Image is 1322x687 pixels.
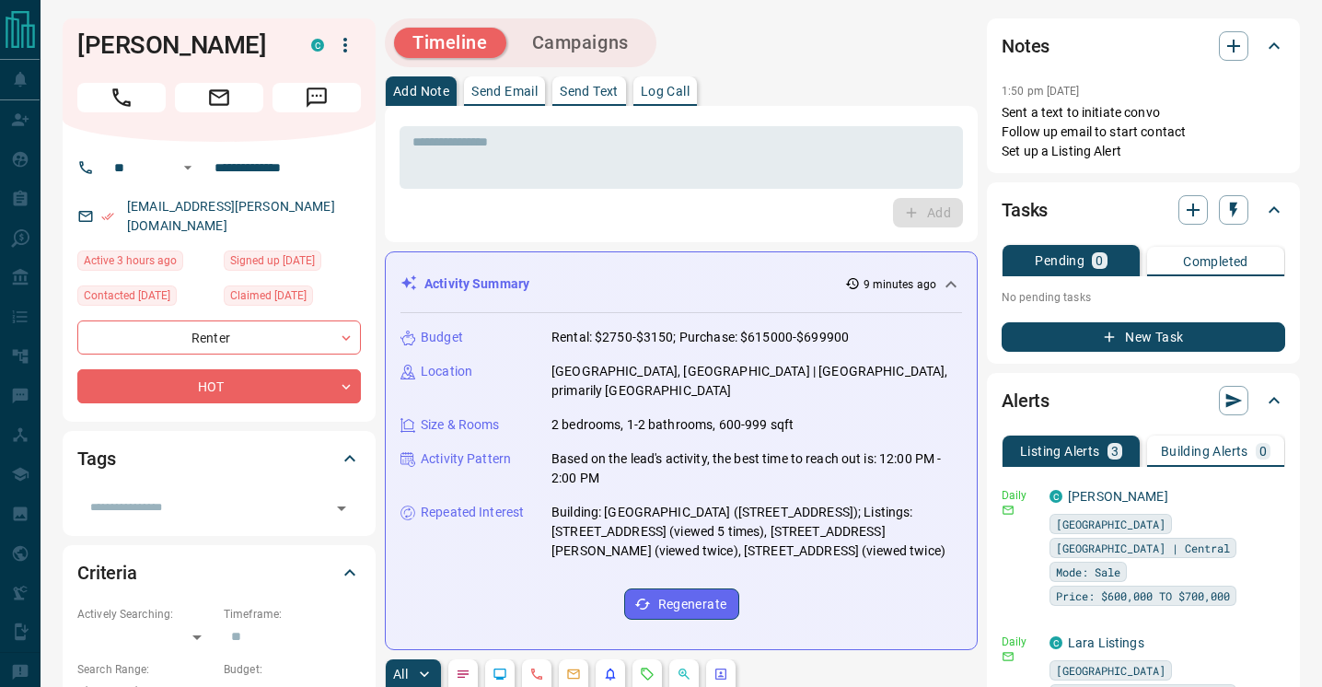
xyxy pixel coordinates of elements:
[77,369,361,403] div: HOT
[624,588,739,620] button: Regenerate
[864,276,936,293] p: 9 minutes ago
[1002,24,1285,68] div: Notes
[230,251,315,270] span: Signed up [DATE]
[77,250,215,276] div: Sun Oct 12 2025
[77,437,361,481] div: Tags
[1049,490,1062,503] div: condos.ca
[77,83,166,112] span: Call
[713,667,728,681] svg: Agent Actions
[1002,504,1015,517] svg: Email
[493,667,507,681] svg: Lead Browsing Activity
[603,667,618,681] svg: Listing Alerts
[1002,634,1038,650] p: Daily
[1056,587,1230,605] span: Price: $600,000 TO $700,000
[84,286,170,305] span: Contacted [DATE]
[101,210,114,223] svg: Email Verified
[1161,445,1248,458] p: Building Alerts
[1020,445,1100,458] p: Listing Alerts
[177,157,199,179] button: Open
[393,85,449,98] p: Add Note
[1068,489,1168,504] a: [PERSON_NAME]
[529,667,544,681] svg: Calls
[551,503,962,561] p: Building: [GEOGRAPHIC_DATA] ([STREET_ADDRESS]); Listings: [STREET_ADDRESS] (viewed 5 times), [STR...
[1002,195,1048,225] h2: Tasks
[77,30,284,60] h1: [PERSON_NAME]
[421,415,500,435] p: Size & Rooms
[514,28,647,58] button: Campaigns
[1002,378,1285,423] div: Alerts
[77,551,361,595] div: Criteria
[1259,445,1267,458] p: 0
[1183,255,1248,268] p: Completed
[551,449,962,488] p: Based on the lead's activity, the best time to reach out is: 12:00 PM - 2:00 PM
[1056,563,1120,581] span: Mode: Sale
[224,285,361,311] div: Sat Sep 06 2025
[424,274,529,294] p: Activity Summary
[566,667,581,681] svg: Emails
[1002,487,1038,504] p: Daily
[224,250,361,276] div: Sun Jul 07 2024
[421,328,463,347] p: Budget
[393,668,408,681] p: All
[1002,188,1285,232] div: Tasks
[273,83,361,112] span: Message
[224,661,361,678] p: Budget:
[230,286,307,305] span: Claimed [DATE]
[641,85,690,98] p: Log Call
[677,667,691,681] svg: Opportunities
[421,503,524,522] p: Repeated Interest
[1002,85,1080,98] p: 1:50 pm [DATE]
[1056,515,1165,533] span: [GEOGRAPHIC_DATA]
[77,444,115,473] h2: Tags
[1049,636,1062,649] div: condos.ca
[394,28,506,58] button: Timeline
[1002,650,1015,663] svg: Email
[84,251,177,270] span: Active 3 hours ago
[127,199,335,233] a: [EMAIL_ADDRESS][PERSON_NAME][DOMAIN_NAME]
[551,415,794,435] p: 2 bedrooms, 1-2 bathrooms, 600-999 sqft
[1002,103,1285,161] p: Sent a text to initiate convo Follow up email to start contact Set up a Listing Alert
[1002,386,1049,415] h2: Alerts
[551,328,849,347] p: Rental: $2750-$3150; Purchase: $615000-$699900
[77,606,215,623] p: Actively Searching:
[400,267,962,301] div: Activity Summary9 minutes ago
[77,661,215,678] p: Search Range:
[640,667,655,681] svg: Requests
[311,39,324,52] div: condos.ca
[551,362,962,401] p: [GEOGRAPHIC_DATA], [GEOGRAPHIC_DATA] | [GEOGRAPHIC_DATA], primarily [GEOGRAPHIC_DATA]
[471,85,538,98] p: Send Email
[77,320,361,355] div: Renter
[77,285,215,311] div: Sun Sep 21 2025
[1002,322,1285,352] button: New Task
[1002,284,1285,311] p: No pending tasks
[456,667,470,681] svg: Notes
[560,85,619,98] p: Send Text
[1002,31,1049,61] h2: Notes
[1096,254,1103,267] p: 0
[421,362,472,381] p: Location
[224,606,361,623] p: Timeframe:
[1035,254,1084,267] p: Pending
[77,558,137,588] h2: Criteria
[421,449,511,469] p: Activity Pattern
[1111,445,1119,458] p: 3
[1068,635,1144,650] a: Lara Listings
[175,83,263,112] span: Email
[1056,539,1230,557] span: [GEOGRAPHIC_DATA] | Central
[1056,661,1165,680] span: [GEOGRAPHIC_DATA]
[329,495,354,521] button: Open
